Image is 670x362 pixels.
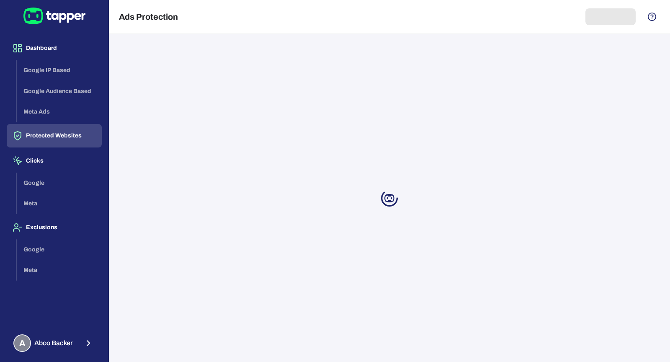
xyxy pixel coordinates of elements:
[13,334,31,352] div: A
[7,216,102,239] button: Exclusions
[7,44,102,51] a: Dashboard
[119,12,178,22] h5: Ads Protection
[34,339,73,347] span: Aboo Backer
[7,157,102,164] a: Clicks
[7,223,102,230] a: Exclusions
[7,149,102,173] button: Clicks
[7,124,102,147] button: Protected Websites
[7,36,102,60] button: Dashboard
[7,132,102,139] a: Protected Websites
[7,331,102,355] button: AAboo Backer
